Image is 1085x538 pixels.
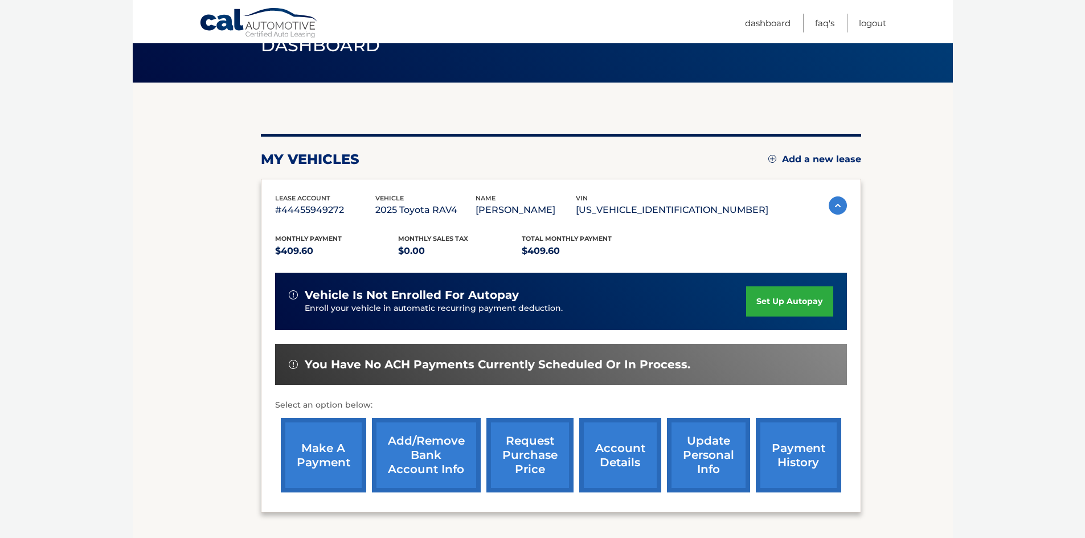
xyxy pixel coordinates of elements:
[522,235,612,243] span: Total Monthly Payment
[576,194,588,202] span: vin
[375,202,476,218] p: 2025 Toyota RAV4
[476,194,496,202] span: name
[768,154,861,165] a: Add a new lease
[261,35,380,56] span: Dashboard
[275,194,330,202] span: lease account
[398,235,468,243] span: Monthly sales Tax
[829,196,847,215] img: accordion-active.svg
[667,418,750,492] a: update personal info
[815,14,834,32] a: FAQ's
[305,288,519,302] span: vehicle is not enrolled for autopay
[476,202,576,218] p: [PERSON_NAME]
[375,194,404,202] span: vehicle
[859,14,886,32] a: Logout
[275,399,847,412] p: Select an option below:
[486,418,574,492] a: request purchase price
[275,202,375,218] p: #44455949272
[522,243,645,259] p: $409.60
[745,14,791,32] a: Dashboard
[398,243,522,259] p: $0.00
[756,418,841,492] a: payment history
[746,286,833,317] a: set up autopay
[275,235,342,243] span: Monthly Payment
[372,418,481,492] a: Add/Remove bank account info
[275,243,399,259] p: $409.60
[576,202,768,218] p: [US_VEHICLE_IDENTIFICATION_NUMBER]
[289,290,298,299] img: alert-white.svg
[305,358,690,372] span: You have no ACH payments currently scheduled or in process.
[289,360,298,369] img: alert-white.svg
[281,418,366,492] a: make a payment
[579,418,661,492] a: account details
[199,7,319,40] a: Cal Automotive
[261,151,359,168] h2: my vehicles
[768,155,776,163] img: add.svg
[305,302,747,315] p: Enroll your vehicle in automatic recurring payment deduction.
